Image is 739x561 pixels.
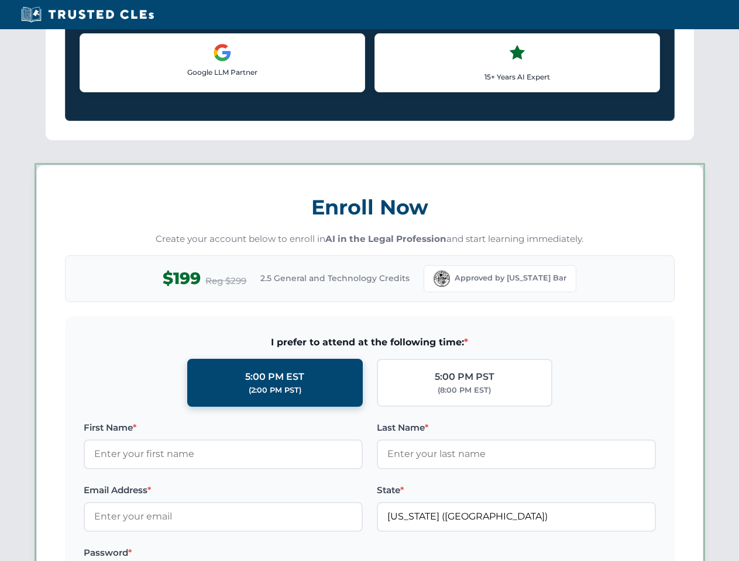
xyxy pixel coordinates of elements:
label: Password [84,546,363,560]
img: Trusted CLEs [18,6,157,23]
p: Google LLM Partner [90,67,355,78]
span: $199 [163,265,201,292]
input: Florida (FL) [377,502,656,531]
input: Enter your first name [84,439,363,469]
img: Google [213,43,232,62]
h3: Enroll Now [65,189,675,226]
label: State [377,483,656,497]
div: (2:00 PM PST) [249,385,301,396]
label: Email Address [84,483,363,497]
div: (8:00 PM EST) [438,385,491,396]
p: Create your account below to enroll in and start learning immediately. [65,233,675,246]
input: Enter your last name [377,439,656,469]
div: 5:00 PM PST [435,369,494,385]
span: I prefer to attend at the following time: [84,335,656,350]
input: Enter your email [84,502,363,531]
p: 15+ Years AI Expert [384,71,650,82]
label: Last Name [377,421,656,435]
strong: AI in the Legal Profession [325,233,446,244]
span: 2.5 General and Technology Credits [260,272,410,285]
span: Approved by [US_STATE] Bar [455,272,566,284]
label: First Name [84,421,363,435]
div: 5:00 PM EST [245,369,304,385]
span: Reg $299 [205,274,246,288]
img: Florida Bar [434,271,450,287]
